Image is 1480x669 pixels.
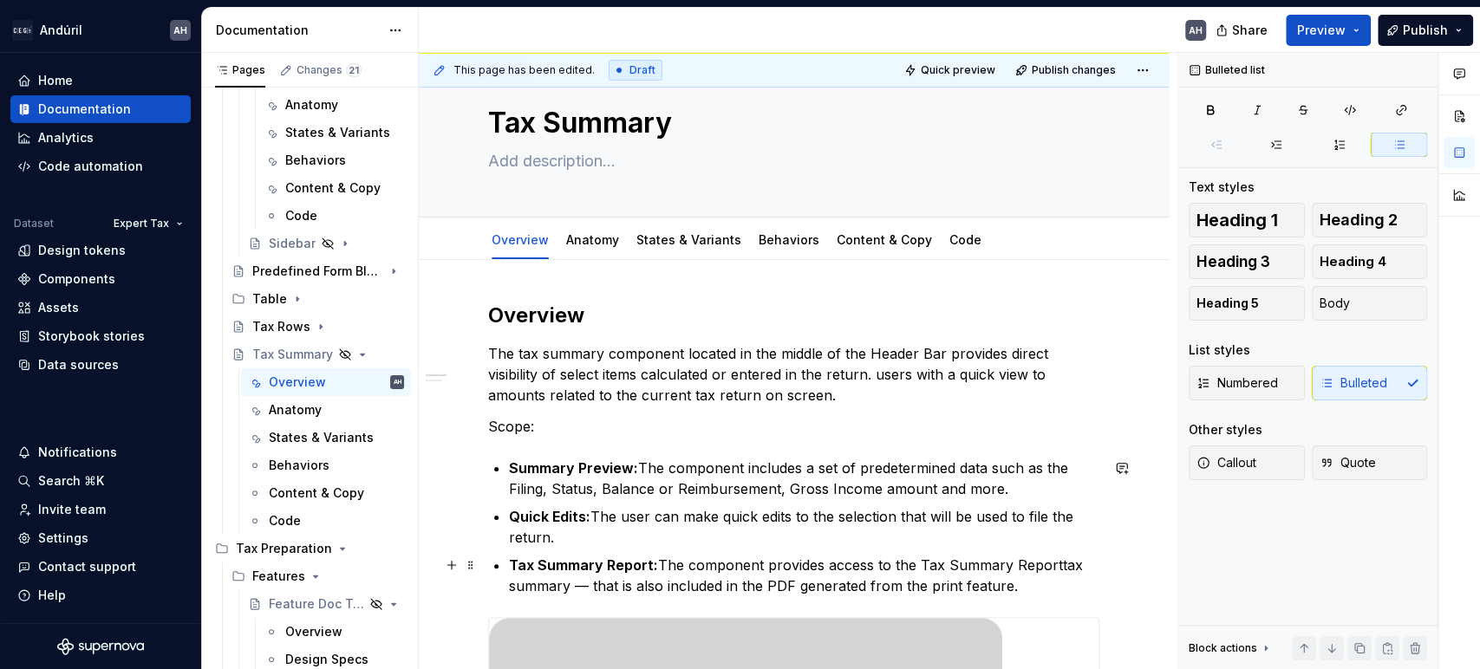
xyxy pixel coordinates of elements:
[509,508,590,525] strong: Quick Edits:
[269,484,364,502] div: Content & Copy
[215,63,265,77] div: Pages
[1189,636,1273,660] div: Block actions
[1189,244,1305,279] button: Heading 3
[485,102,1096,144] textarea: Tax Summary
[346,63,362,77] span: 21
[1378,15,1473,46] button: Publish
[636,232,741,247] a: States & Variants
[949,232,981,247] a: Code
[10,467,191,495] button: Search ⌘K
[12,20,33,41] img: 572984b3-56a8-419d-98bc-7b186c70b928.png
[285,651,368,668] div: Design Specs
[10,95,191,123] a: Documentation
[269,235,316,252] div: Sidebar
[252,568,305,585] div: Features
[488,416,1099,437] p: Scope:
[1189,23,1203,37] div: AH
[492,232,549,247] a: Overview
[509,459,638,477] strong: Summary Preview:
[38,299,79,316] div: Assets
[38,558,136,575] div: Contact support
[38,501,106,518] div: Invite team
[241,590,411,618] a: Feature Doc Template
[225,562,411,590] div: Features
[285,124,390,141] div: States & Variants
[38,270,115,288] div: Components
[1320,295,1350,312] span: Body
[3,11,198,49] button: AndúrilAH
[485,221,556,257] div: Overview
[10,438,191,466] button: Notifications
[1320,454,1376,471] span: Quote
[173,23,187,37] div: AH
[241,424,411,451] a: States & Variants
[285,623,342,640] div: Overview
[38,472,104,490] div: Search ⌘K
[225,313,411,341] a: Tax Rows
[10,67,191,94] a: Home
[40,22,82,39] div: Andúril
[241,396,411,424] a: Anatomy
[269,373,326,391] div: Overview
[241,507,411,535] a: Code
[629,221,748,257] div: States & Variants
[1196,454,1256,471] span: Callout
[38,129,94,146] div: Analytics
[752,221,826,257] div: Behaviors
[38,242,126,259] div: Design tokens
[252,290,287,308] div: Table
[258,146,411,174] a: Behaviors
[1312,286,1428,321] button: Body
[1286,15,1371,46] button: Preview
[1196,374,1278,392] span: Numbered
[258,202,411,230] a: Code
[509,556,658,574] strong: Tax Summary Report:
[10,237,191,264] a: Design tokens
[509,506,1099,548] p: The user can make quick edits to the selection that will be used to file the return.
[1189,341,1250,359] div: List styles
[509,555,1099,596] p: The component provides access to the Tax Summary Reporttax summary — that is also included in the...
[241,479,411,507] a: Content & Copy
[216,22,380,39] div: Documentation
[38,158,143,175] div: Code automation
[1232,22,1268,39] span: Share
[1320,253,1386,270] span: Heading 4
[1196,295,1259,312] span: Heading 5
[57,638,144,655] svg: Supernova Logo
[10,265,191,293] a: Components
[225,285,411,313] div: Table
[921,63,995,77] span: Quick preview
[10,524,191,552] a: Settings
[1196,211,1278,229] span: Heading 1
[258,174,411,202] a: Content & Copy
[38,101,131,118] div: Documentation
[1312,244,1428,279] button: Heading 4
[1196,253,1270,270] span: Heading 3
[258,618,411,646] a: Overview
[1189,445,1305,480] button: Callout
[10,553,191,581] button: Contact support
[258,119,411,146] a: States & Variants
[38,444,117,461] div: Notifications
[1312,203,1428,237] button: Heading 2
[225,257,411,285] a: Predefined Form Blocks
[10,153,191,180] a: Code automation
[258,91,411,119] a: Anatomy
[269,429,374,446] div: States & Variants
[225,341,411,368] a: Tax Summary
[759,232,819,247] a: Behaviors
[1189,179,1255,196] div: Text styles
[488,302,1099,329] h2: Overview
[1297,22,1346,39] span: Preview
[488,343,1099,406] p: The tax summary component located in the middle of the Header Bar provides direct visibility of s...
[38,328,145,345] div: Storybook stories
[10,124,191,152] a: Analytics
[269,595,364,613] div: Feature Doc Template
[106,211,191,236] button: Expert Tax
[10,294,191,322] a: Assets
[1010,58,1124,82] button: Publish changes
[236,540,332,557] div: Tax Preparation
[509,458,1099,499] p: The component includes a set of predetermined data such as the Filing, Status, Balance or Reimbur...
[241,368,411,396] a: OverviewAH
